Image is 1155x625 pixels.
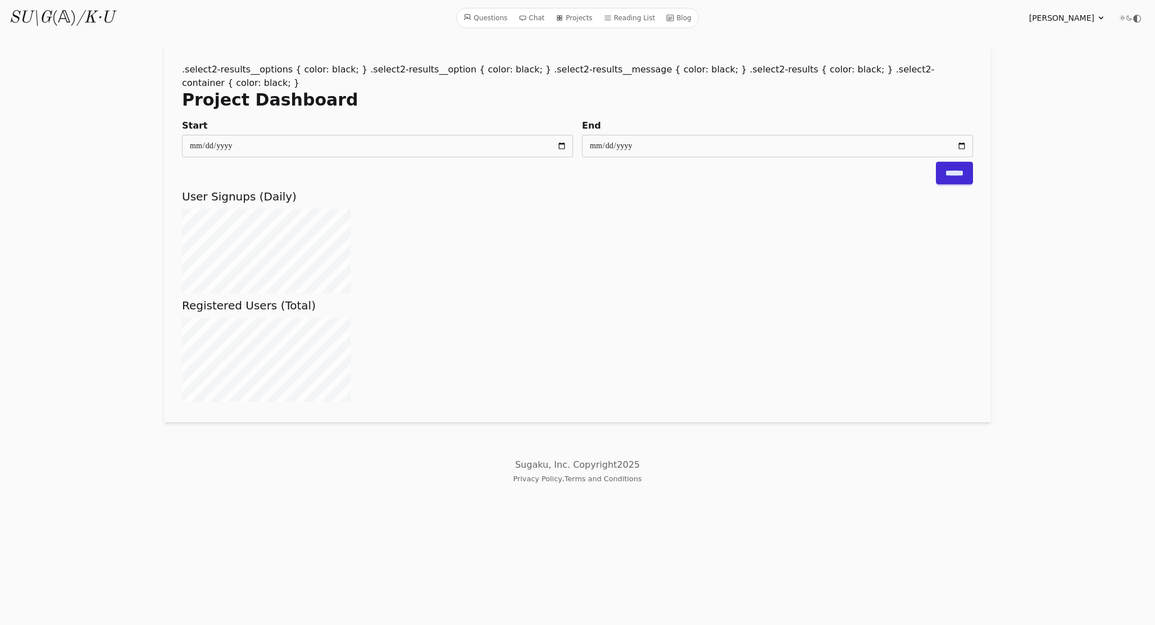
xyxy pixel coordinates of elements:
label: End [582,119,973,133]
a: Questions [459,11,512,25]
a: SU\G(𝔸)/K·U [9,8,114,28]
h1: Project Dashboard [182,90,973,110]
a: Terms and Conditions [565,475,642,483]
a: Projects [551,11,597,25]
summary: [PERSON_NAME] [1029,12,1106,24]
div: Registered Users (Total) [182,298,973,402]
small: , [513,475,642,483]
div: User Signups (Daily) [182,189,973,293]
section: .select2-results__options { color: black; } .select2-results__option { color: black; } .select2-r... [164,45,991,422]
a: Reading List [599,11,660,25]
span: 2025 [617,459,640,470]
a: Privacy Policy [513,475,562,483]
a: Chat [514,11,549,25]
span: [PERSON_NAME] [1029,12,1094,24]
button: ◐ [1119,7,1142,29]
span: ◐ [1133,13,1142,23]
i: /K·U [76,10,114,26]
i: SU\G [9,10,52,26]
a: Blog [662,11,696,25]
label: Start [182,119,573,133]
